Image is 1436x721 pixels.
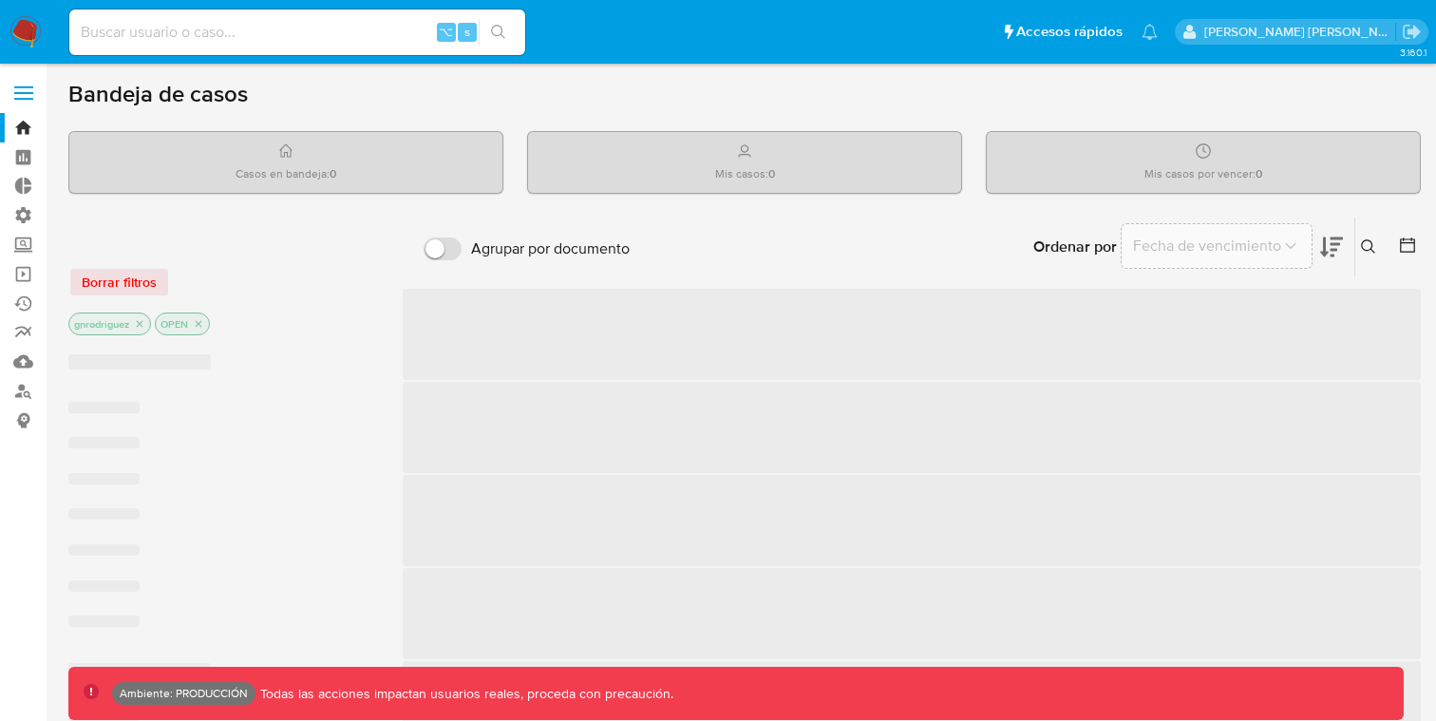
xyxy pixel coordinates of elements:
p: Ambiente: PRODUCCIÓN [120,690,248,697]
input: Buscar usuario o caso... [69,20,525,45]
span: Accesos rápidos [1016,22,1123,42]
a: Notificaciones [1142,24,1158,40]
p: miguel.rodriguez@mercadolibre.com.co [1204,23,1396,41]
button: search-icon [479,19,518,46]
a: Salir [1402,22,1422,42]
p: Todas las acciones impactan usuarios reales, proceda con precaución. [255,685,673,703]
span: s [464,23,470,41]
span: ⌥ [439,23,453,41]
